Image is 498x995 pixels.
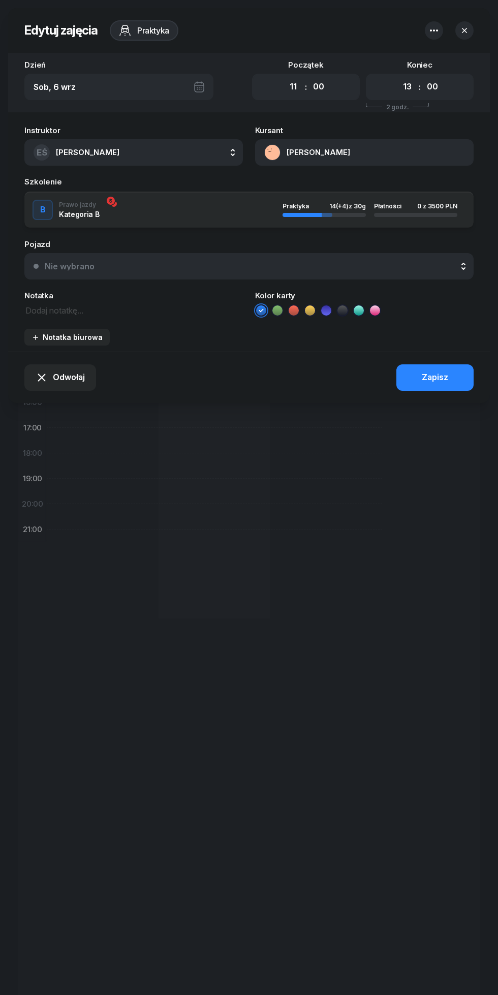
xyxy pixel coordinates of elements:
div: : [305,81,307,93]
button: Zapisz [396,364,474,391]
button: EŚ[PERSON_NAME] [24,139,243,166]
h2: Edytuj zajęcia [24,22,98,39]
span: [PERSON_NAME] [56,147,119,157]
div: Zapisz [422,371,448,384]
span: EŚ [37,148,47,157]
div: Nie wybrano [45,262,95,270]
div: : [419,81,421,93]
button: [PERSON_NAME] [255,139,474,166]
button: Odwołaj [24,364,96,391]
div: Notatka biurowa [32,333,103,341]
button: Notatka biurowa [24,329,110,346]
span: Odwołaj [53,371,85,384]
button: Nie wybrano [24,253,474,279]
